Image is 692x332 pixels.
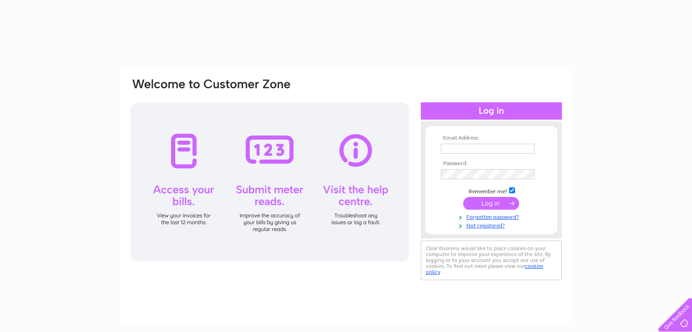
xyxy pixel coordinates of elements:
div: Clear Business would like to place cookies on your computer to improve your experience of the sit... [421,241,562,280]
th: Password: [439,161,544,167]
td: Remember me? [439,186,544,195]
input: Submit [463,197,519,210]
a: Not registered? [441,221,544,229]
th: Email Address: [439,135,544,141]
a: cookies policy [426,263,543,275]
a: Forgotten password? [441,212,544,221]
